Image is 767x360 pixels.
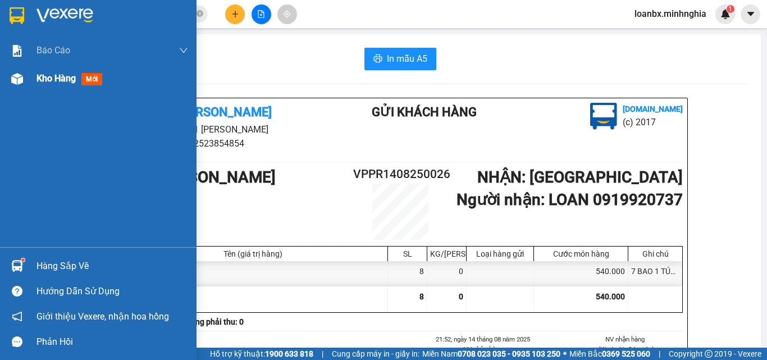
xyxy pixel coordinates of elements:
[705,350,713,358] span: copyright
[372,105,477,119] b: Gửi khách hàng
[231,10,239,18] span: plus
[21,258,25,262] sup: 1
[252,4,271,24] button: file-add
[5,70,163,89] b: GỬI : [PERSON_NAME]
[631,249,679,258] div: Ghi chú
[425,344,541,354] li: NV nhận hàng
[596,292,625,301] span: 540.000
[727,5,734,13] sup: 1
[11,45,23,57] img: solution-icon
[425,334,541,344] li: 21:52, ngày 14 tháng 08 năm 2025
[427,261,467,286] div: 0
[563,352,567,356] span: ⚪️
[81,73,102,85] span: mới
[332,348,419,360] span: Cung cấp máy in - giấy in:
[322,348,323,360] span: |
[11,260,23,272] img: warehouse-icon
[118,136,327,151] li: 02523854854
[265,349,313,358] strong: 1900 633 818
[626,7,715,21] span: loanbx.minhnghia
[458,349,560,358] strong: 0708 023 035 - 0935 103 250
[430,249,463,258] div: KG/[PERSON_NAME]
[12,311,22,322] span: notification
[65,27,74,36] span: environment
[419,292,424,301] span: 8
[12,336,22,347] span: message
[5,25,214,39] li: 01 [PERSON_NAME]
[197,9,203,20] span: close-circle
[5,5,61,61] img: logo.jpg
[602,349,650,358] strong: 0369 525 060
[179,46,188,55] span: down
[391,249,424,258] div: SL
[36,309,169,323] span: Giới thiệu Vexere, nhận hoa hồng
[741,4,760,24] button: caret-down
[5,39,214,53] li: 02523854854
[537,249,625,258] div: Cước món hàng
[36,283,188,300] div: Hướng dẫn sử dụng
[36,334,188,350] div: Phản hồi
[459,292,463,301] span: 0
[720,9,731,19] img: icon-new-feature
[177,105,272,119] b: [PERSON_NAME]
[12,286,22,297] span: question-circle
[121,249,385,258] div: Tên (giá trị hàng)
[210,348,313,360] span: Hỗ trợ kỹ thuật:
[36,43,70,57] span: Báo cáo
[387,52,427,66] span: In mẫu A5
[456,190,683,209] b: Người nhận : LOAN 0919920737
[118,122,327,136] li: 01 [PERSON_NAME]
[728,5,732,13] span: 1
[257,10,265,18] span: file-add
[353,165,448,184] h2: VPPR1408250026
[186,317,244,326] b: Tổng phải thu: 0
[36,258,188,275] div: Hàng sắp về
[197,10,203,17] span: close-circle
[590,103,617,130] img: logo.jpg
[388,261,427,286] div: 8
[623,104,683,113] b: [DOMAIN_NAME]
[569,348,650,360] span: Miền Bắc
[36,73,76,84] span: Kho hàng
[373,54,382,65] span: printer
[568,334,683,344] li: NV nhận hàng
[534,261,628,286] div: 540.000
[11,73,23,85] img: warehouse-icon
[364,48,436,70] button: printerIn mẫu A5
[628,261,682,286] div: 7 BAO 1 TÚM - QÁO
[422,348,560,360] span: Miền Nam
[469,249,531,258] div: Loại hàng gửi
[118,261,388,286] div: 816 (Bất kỳ)
[65,7,159,21] b: [PERSON_NAME]
[623,115,683,129] li: (c) 2017
[118,168,276,186] b: GỬI : [PERSON_NAME]
[277,4,297,24] button: aim
[10,7,24,24] img: logo-vxr
[746,9,756,19] span: caret-down
[283,10,291,18] span: aim
[225,4,245,24] button: plus
[65,41,74,50] span: phone
[659,348,660,360] span: |
[477,168,683,186] b: NHẬN : [GEOGRAPHIC_DATA]
[597,345,653,353] i: (Kí và ghi rõ họ tên)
